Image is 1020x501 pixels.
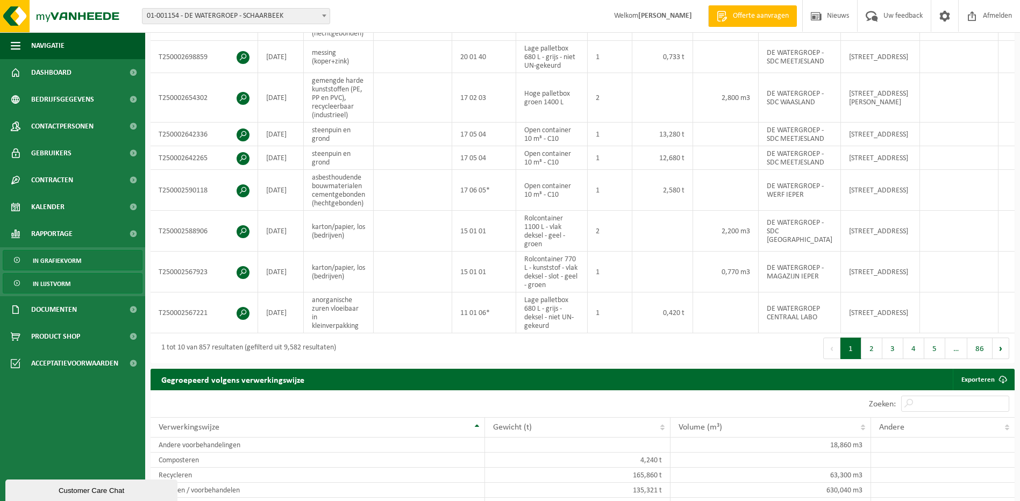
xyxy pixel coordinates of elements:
[869,400,896,409] label: Zoeken:
[632,41,693,73] td: 0,733 t
[840,338,861,359] button: 1
[841,41,920,73] td: [STREET_ADDRESS]
[31,323,80,350] span: Product Shop
[730,11,791,22] span: Offerte aanvragen
[841,211,920,252] td: [STREET_ADDRESS]
[151,483,485,498] td: Sorteren / voorbehandelen
[31,140,72,167] span: Gebruikers
[151,73,258,123] td: T250002654302
[452,170,516,211] td: 17 06 05*
[588,170,632,211] td: 1
[31,113,94,140] span: Contactpersonen
[31,167,73,194] span: Contracten
[3,273,142,294] a: In lijstvorm
[841,146,920,170] td: [STREET_ADDRESS]
[258,146,304,170] td: [DATE]
[493,423,532,432] span: Gewicht (t)
[841,123,920,146] td: [STREET_ADDRESS]
[588,146,632,170] td: 1
[33,274,70,294] span: In lijstvorm
[516,146,588,170] td: Open container 10 m³ - C10
[516,170,588,211] td: Open container 10 m³ - C10
[823,338,840,359] button: Previous
[151,292,258,333] td: T250002567221
[759,211,841,252] td: DE WATERGROEP - SDC [GEOGRAPHIC_DATA]
[258,170,304,211] td: [DATE]
[588,252,632,292] td: 1
[671,438,871,453] td: 18,860 m3
[841,292,920,333] td: [STREET_ADDRESS]
[304,73,374,123] td: gemengde harde kunststoffen (PE, PP en PVC), recycleerbaar (industrieel)
[516,292,588,333] td: Lage palletbox 680 L - grijs - deksel - niet UN-gekeurd
[304,41,374,73] td: messing (koper+zink)
[759,146,841,170] td: DE WATERGROEP - SDC MEETJESLAND
[879,423,904,432] span: Andere
[632,146,693,170] td: 12,680 t
[588,73,632,123] td: 2
[31,220,73,247] span: Rapportage
[516,123,588,146] td: Open container 10 m³ - C10
[31,350,118,377] span: Acceptatievoorwaarden
[708,5,797,27] a: Offerte aanvragen
[304,292,374,333] td: anorganische zuren vloeibaar in kleinverpakking
[258,211,304,252] td: [DATE]
[452,252,516,292] td: 15 01 01
[679,423,722,432] span: Volume (m³)
[31,59,72,86] span: Dashboard
[693,73,759,123] td: 2,800 m3
[882,338,903,359] button: 3
[759,41,841,73] td: DE WATERGROEP - SDC MEETJESLAND
[759,170,841,211] td: DE WATERGROEP - WERF IEPER
[841,73,920,123] td: [STREET_ADDRESS][PERSON_NAME]
[452,73,516,123] td: 17 02 03
[31,32,65,59] span: Navigatie
[31,86,94,113] span: Bedrijfsgegevens
[452,211,516,252] td: 15 01 01
[304,123,374,146] td: steenpuin en grond
[156,339,336,358] div: 1 tot 10 van 857 resultaten (gefilterd uit 9,582 resultaten)
[258,73,304,123] td: [DATE]
[159,423,219,432] span: Verwerkingswijze
[993,338,1009,359] button: Next
[588,123,632,146] td: 1
[304,146,374,170] td: steenpuin en grond
[516,41,588,73] td: Lage palletbox 680 L - grijs - niet UN-gekeurd
[151,453,485,468] td: Composteren
[31,194,65,220] span: Kalender
[452,41,516,73] td: 20 01 40
[693,211,759,252] td: 2,200 m3
[3,250,142,270] a: In grafiekvorm
[452,292,516,333] td: 11 01 06*
[485,483,671,498] td: 135,321 t
[516,252,588,292] td: Rolcontainer 770 L - kunststof - vlak deksel - slot - geel - groen
[903,338,924,359] button: 4
[485,468,671,483] td: 165,860 t
[588,211,632,252] td: 2
[151,211,258,252] td: T250002588906
[967,338,993,359] button: 86
[258,41,304,73] td: [DATE]
[151,123,258,146] td: T250002642336
[759,292,841,333] td: DE WATERGROEP CENTRAAL LABO
[5,477,180,501] iframe: chat widget
[142,8,330,24] span: 01-001154 - DE WATERGROEP - SCHAARBEEK
[151,41,258,73] td: T250002698859
[861,338,882,359] button: 2
[632,292,693,333] td: 0,420 t
[632,123,693,146] td: 13,280 t
[258,292,304,333] td: [DATE]
[151,146,258,170] td: T250002642265
[671,468,871,483] td: 63,300 m3
[151,369,315,390] h2: Gegroepeerd volgens verwerkingswijze
[142,9,330,24] span: 01-001154 - DE WATERGROEP - SCHAARBEEK
[151,438,485,453] td: Andere voorbehandelingen
[632,170,693,211] td: 2,580 t
[258,252,304,292] td: [DATE]
[516,211,588,252] td: Rolcontainer 1100 L - vlak deksel - geel - groen
[671,483,871,498] td: 630,040 m3
[33,251,81,271] span: In grafiekvorm
[924,338,945,359] button: 5
[588,292,632,333] td: 1
[151,468,485,483] td: Recycleren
